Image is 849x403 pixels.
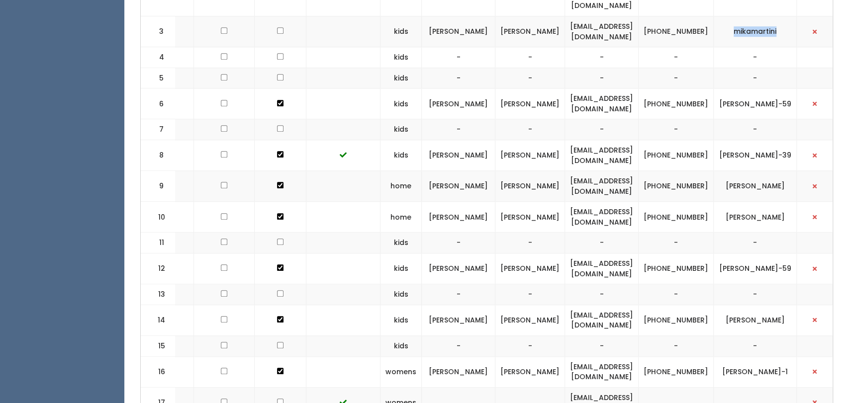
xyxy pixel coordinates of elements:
[422,68,495,88] td: -
[141,16,176,47] td: 3
[565,88,639,119] td: [EMAIL_ADDRESS][DOMAIN_NAME]
[639,47,714,68] td: -
[495,68,565,88] td: -
[141,171,176,202] td: 9
[714,119,797,140] td: -
[565,68,639,88] td: -
[639,233,714,253] td: -
[141,233,176,253] td: 11
[714,68,797,88] td: -
[714,253,797,284] td: [PERSON_NAME]-59
[141,119,176,140] td: 7
[714,233,797,253] td: -
[422,253,495,284] td: [PERSON_NAME]
[380,68,422,88] td: kids
[422,171,495,202] td: [PERSON_NAME]
[565,119,639,140] td: -
[565,171,639,202] td: [EMAIL_ADDRESS][DOMAIN_NAME]
[639,202,714,233] td: [PHONE_NUMBER]
[495,16,565,47] td: [PERSON_NAME]
[495,140,565,171] td: [PERSON_NAME]
[714,16,797,47] td: mikamartini
[141,284,176,305] td: 13
[422,140,495,171] td: [PERSON_NAME]
[495,356,565,387] td: [PERSON_NAME]
[495,233,565,253] td: -
[714,202,797,233] td: [PERSON_NAME]
[141,305,176,335] td: 14
[639,284,714,305] td: -
[565,202,639,233] td: [EMAIL_ADDRESS][DOMAIN_NAME]
[639,171,714,202] td: [PHONE_NUMBER]
[565,284,639,305] td: -
[495,202,565,233] td: [PERSON_NAME]
[639,16,714,47] td: [PHONE_NUMBER]
[141,140,176,171] td: 8
[639,305,714,335] td: [PHONE_NUMBER]
[495,47,565,68] td: -
[422,119,495,140] td: -
[141,202,176,233] td: 10
[639,88,714,119] td: [PHONE_NUMBER]
[565,16,639,47] td: [EMAIL_ADDRESS][DOMAIN_NAME]
[141,47,176,68] td: 4
[380,335,422,356] td: kids
[380,253,422,284] td: kids
[422,47,495,68] td: -
[141,68,176,88] td: 5
[380,202,422,233] td: home
[380,305,422,335] td: kids
[422,335,495,356] td: -
[565,305,639,335] td: [EMAIL_ADDRESS][DOMAIN_NAME]
[380,119,422,140] td: kids
[565,47,639,68] td: -
[639,119,714,140] td: -
[141,253,176,284] td: 12
[565,335,639,356] td: -
[565,233,639,253] td: -
[495,335,565,356] td: -
[422,305,495,335] td: [PERSON_NAME]
[422,16,495,47] td: [PERSON_NAME]
[714,171,797,202] td: [PERSON_NAME]
[141,356,176,387] td: 16
[714,88,797,119] td: [PERSON_NAME]-59
[380,88,422,119] td: kids
[639,356,714,387] td: [PHONE_NUMBER]
[380,171,422,202] td: home
[495,284,565,305] td: -
[422,284,495,305] td: -
[714,284,797,305] td: -
[495,253,565,284] td: [PERSON_NAME]
[714,356,797,387] td: [PERSON_NAME]-1
[141,88,176,119] td: 6
[380,16,422,47] td: kids
[422,233,495,253] td: -
[380,356,422,387] td: womens
[714,335,797,356] td: -
[639,68,714,88] td: -
[380,284,422,305] td: kids
[639,253,714,284] td: [PHONE_NUMBER]
[380,47,422,68] td: kids
[422,202,495,233] td: [PERSON_NAME]
[639,335,714,356] td: -
[422,88,495,119] td: [PERSON_NAME]
[714,305,797,335] td: [PERSON_NAME]
[565,140,639,171] td: [EMAIL_ADDRESS][DOMAIN_NAME]
[714,47,797,68] td: -
[565,253,639,284] td: [EMAIL_ADDRESS][DOMAIN_NAME]
[495,88,565,119] td: [PERSON_NAME]
[422,356,495,387] td: [PERSON_NAME]
[639,140,714,171] td: [PHONE_NUMBER]
[495,171,565,202] td: [PERSON_NAME]
[714,140,797,171] td: [PERSON_NAME]-39
[495,305,565,335] td: [PERSON_NAME]
[380,140,422,171] td: kids
[380,233,422,253] td: kids
[141,335,176,356] td: 15
[495,119,565,140] td: -
[565,356,639,387] td: [EMAIL_ADDRESS][DOMAIN_NAME]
